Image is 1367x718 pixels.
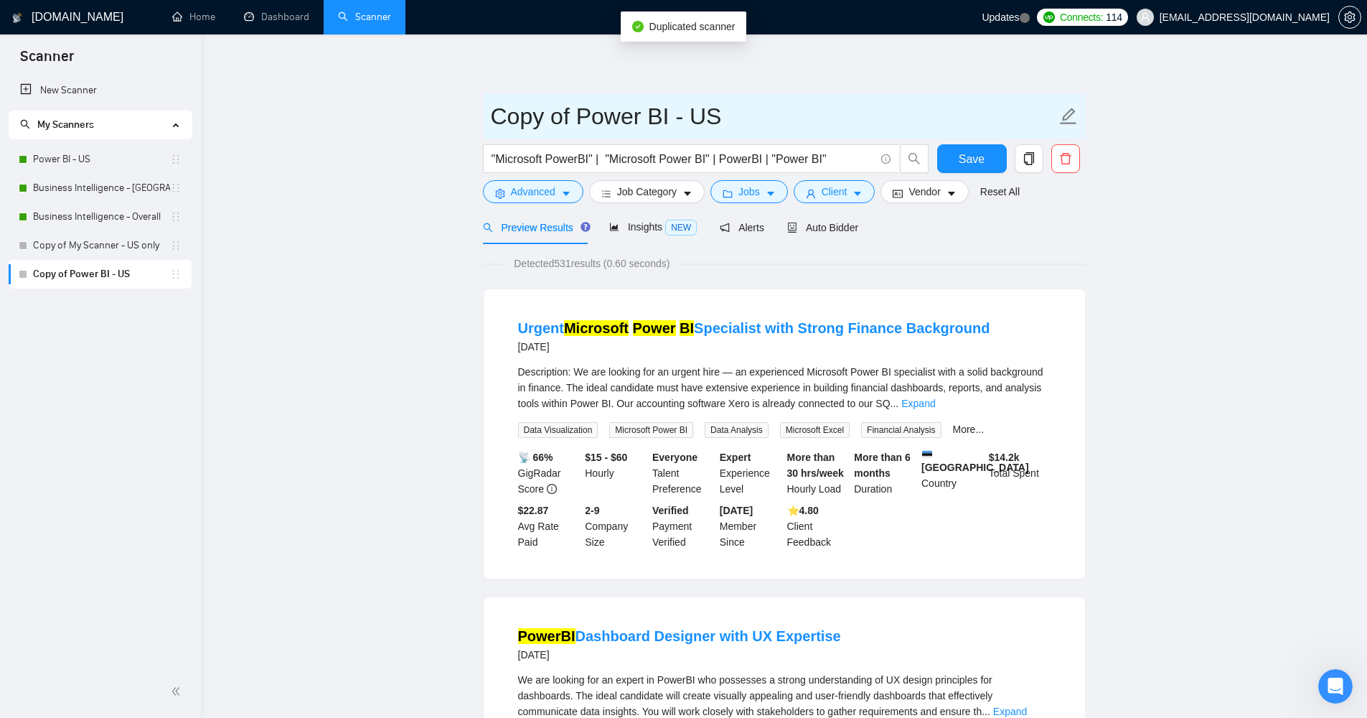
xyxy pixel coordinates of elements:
span: search [483,223,493,233]
a: More... [953,424,985,435]
mark: PowerBI [518,628,576,644]
div: Profile image for DimaThank you for reaching out 🙌 ​ Over the past 30 days, we identified a few p... [15,239,272,292]
div: Payment Verified [649,503,717,550]
a: Expand [993,706,1027,717]
p: Hi [EMAIL_ADDRESS][DOMAIN_NAME] 👋 [29,102,258,175]
span: edit [1059,107,1078,126]
li: Copy of Power BI - US [9,260,192,289]
a: dashboardDashboard [244,11,309,23]
span: Job Category [617,184,677,200]
div: Tooltip anchor [579,220,592,233]
span: Scanner [9,46,85,76]
div: Recent message [29,230,258,245]
span: holder [170,240,182,251]
div: [DATE] [518,646,841,663]
b: [DATE] [720,505,753,516]
img: logo [12,6,22,29]
a: Business Intelligence - Overall [33,202,170,231]
button: Help [192,448,287,505]
a: New Scanner [20,76,180,105]
span: caret-down [946,188,957,199]
span: Financial Analysis [861,422,941,438]
input: Search Freelance Jobs... [492,150,875,168]
span: notification [720,223,730,233]
a: Reset All [980,184,1020,200]
span: user [806,188,816,199]
div: ✅ How To: Connect your agency to [DOMAIN_NAME] [29,393,240,424]
div: Total Spent [986,449,1053,497]
img: Profile image for Dima [29,251,58,280]
div: ✅ How To: Connect your agency to [DOMAIN_NAME] [21,388,266,429]
li: Copy of My Scanner - US only [9,231,192,260]
span: holder [170,269,182,280]
span: search [901,152,928,165]
div: Client Feedback [784,503,852,550]
iframe: Intercom live chat [1318,669,1353,704]
button: barsJob Categorycaret-down [589,180,705,203]
a: Expand [901,398,935,409]
span: holder [170,211,182,223]
div: Recent messageProfile image for DimaThank you for reaching out 🙌 ​ Over the past 30 days, we iden... [14,218,273,293]
div: Avg Rate Paid [515,503,583,550]
b: $15 - $60 [585,452,627,463]
b: $ 14.2k [989,452,1020,463]
a: Copy of Power BI - US [33,260,170,289]
span: setting [1339,11,1361,23]
span: info-circle [547,484,557,494]
span: Vendor [908,184,940,200]
b: More than 30 hrs/week [787,452,844,479]
span: bars [601,188,611,199]
span: Data Analysis [705,422,769,438]
img: Profile image for Viktor [198,23,227,52]
span: Alerts [720,222,764,233]
span: copy [1015,152,1043,165]
span: double-left [171,684,185,699]
button: copy [1015,144,1043,173]
span: idcard [893,188,903,199]
a: Business Intelligence - [GEOGRAPHIC_DATA] [33,174,170,202]
li: Business Intelligence - US [9,174,192,202]
div: Company Size [582,503,649,550]
button: delete [1051,144,1080,173]
span: Connects: [1060,9,1103,25]
span: Jobs [738,184,760,200]
span: Save [959,150,985,168]
a: Power BI - US [33,145,170,174]
span: Microsoft Excel [780,422,850,438]
span: Detected 531 results (0.60 seconds) [504,256,680,271]
span: NEW [665,220,697,236]
span: holder [170,154,182,165]
b: $22.87 [518,505,549,516]
div: 🔠 GigRadar Search Syntax: Query Operators for Optimized Job Searches [29,435,240,465]
div: Profile image for Mariia [225,23,254,52]
span: 114 [1106,9,1122,25]
b: 2-9 [585,505,599,516]
mark: Power [633,320,676,336]
span: search [20,119,30,129]
b: Verified [652,505,689,516]
div: Hourly [582,449,649,497]
div: [DATE] [518,338,990,355]
button: Save [937,144,1007,173]
b: Everyone [652,452,697,463]
span: Preview Results [483,222,586,233]
img: logo [29,27,52,50]
span: Advanced [511,184,555,200]
b: ⭐️ 4.80 [787,505,819,516]
span: My Scanners [20,118,94,131]
span: check-circle [632,21,644,32]
img: upwork-logo.png [1043,11,1055,23]
span: Description: We are looking for an urgent hire — an experienced Microsoft Power BI specialist wit... [518,366,1043,409]
p: How can we help? [29,175,258,200]
div: Duration [851,449,919,497]
b: More than 6 months [854,452,911,479]
li: Power BI - US [9,145,192,174]
a: PowerBIDashboard Designer with UX Expertise [518,628,841,644]
div: Member Since [717,503,784,550]
div: Dima [64,266,90,281]
span: user [1140,12,1150,22]
span: delete [1052,152,1079,165]
img: Profile image for Oleksandr [171,23,199,52]
span: Messages [119,484,169,494]
button: userClientcaret-down [794,180,875,203]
